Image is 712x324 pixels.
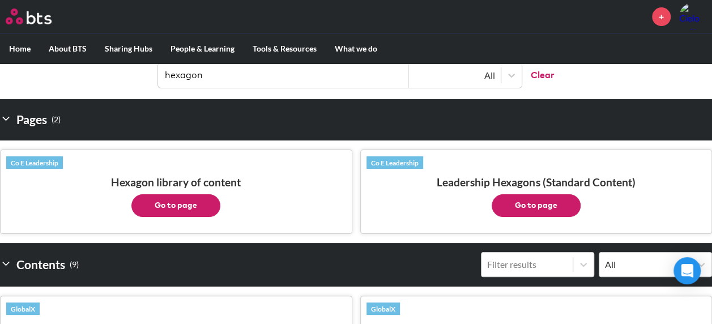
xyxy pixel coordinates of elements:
input: Find contents, pages and demos... [158,63,408,88]
button: Go to page [492,194,581,217]
h3: Hexagon library of content [6,176,346,217]
a: Go home [6,8,73,24]
label: What we do [326,34,386,63]
a: Profile [679,3,706,30]
div: All [414,69,495,82]
a: GlobalX [6,302,40,315]
button: Go to page [131,194,220,217]
label: Sharing Hubs [96,34,161,63]
a: GlobalX [366,302,400,315]
img: Cielo Pascual [679,3,706,30]
a: + [652,7,671,26]
label: People & Learning [161,34,244,63]
small: ( 2 ) [52,112,61,127]
div: Open Intercom Messenger [673,257,701,284]
a: Co E Leadership [366,156,423,169]
label: About BTS [40,34,96,63]
a: Co E Leadership [6,156,63,169]
small: ( 9 ) [70,257,79,272]
h3: Leadership Hexagons (Standard Content) [366,176,706,217]
label: Tools & Resources [244,34,326,63]
button: Clear [522,63,555,88]
div: All [605,258,685,271]
div: Filter results [487,258,567,271]
img: BTS Logo [6,8,52,24]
